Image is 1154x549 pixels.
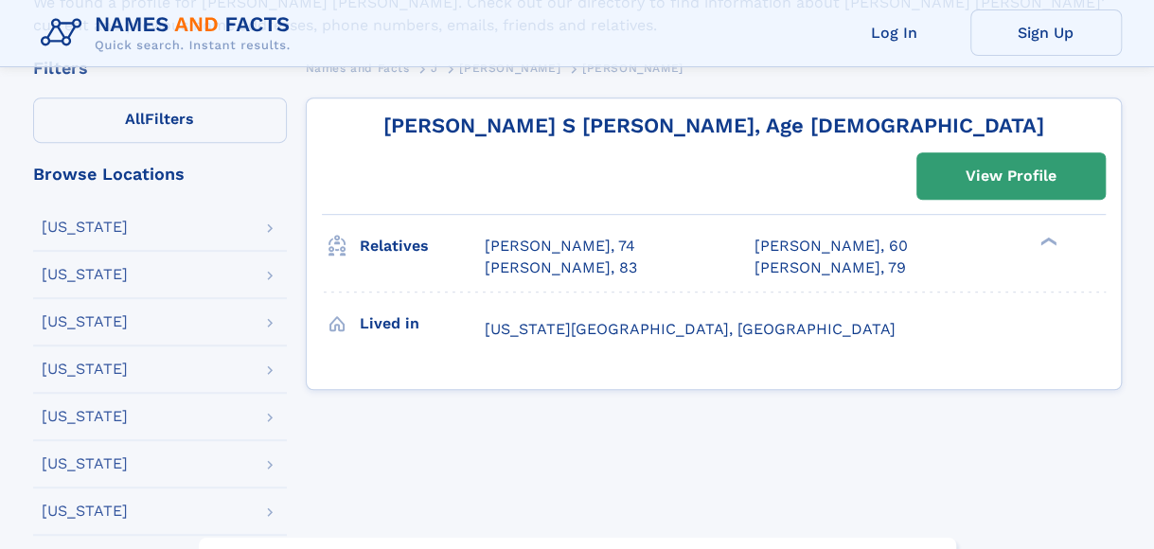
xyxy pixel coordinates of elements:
[42,504,128,519] div: [US_STATE]
[1037,236,1059,248] div: ❯
[755,236,908,257] a: [PERSON_NAME], 60
[917,153,1105,199] a: View Profile
[42,362,128,377] div: [US_STATE]
[33,97,287,143] label: Filters
[42,456,128,471] div: [US_STATE]
[42,220,128,235] div: [US_STATE]
[431,56,438,80] a: J
[360,308,485,340] h3: Lived in
[33,166,287,183] div: Browse Locations
[360,230,485,262] h3: Relatives
[459,56,560,80] a: [PERSON_NAME]
[42,267,128,282] div: [US_STATE]
[582,62,684,75] span: [PERSON_NAME]
[485,236,635,257] a: [PERSON_NAME], 74
[306,56,410,80] a: Names and Facts
[42,314,128,329] div: [US_STATE]
[431,62,438,75] span: J
[485,320,896,338] span: [US_STATE][GEOGRAPHIC_DATA], [GEOGRAPHIC_DATA]
[33,8,306,59] img: Logo Names and Facts
[970,9,1122,56] a: Sign Up
[459,62,560,75] span: [PERSON_NAME]
[755,257,906,278] a: [PERSON_NAME], 79
[966,154,1056,198] div: View Profile
[383,114,1044,137] a: [PERSON_NAME] S [PERSON_NAME], Age [DEMOGRAPHIC_DATA]
[819,9,970,56] a: Log In
[125,110,145,128] span: All
[485,257,637,278] a: [PERSON_NAME], 83
[42,409,128,424] div: [US_STATE]
[33,60,287,77] div: Filters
